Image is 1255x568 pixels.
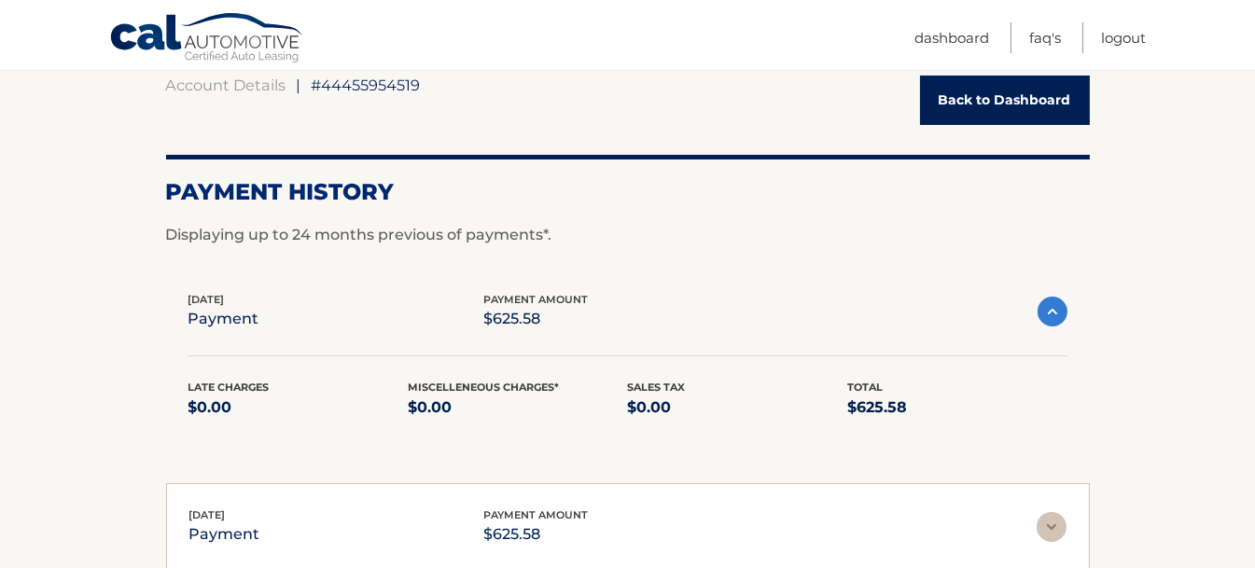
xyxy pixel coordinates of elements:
a: Cal Automotive [109,12,305,66]
p: $625.58 [484,521,589,547]
p: $625.58 [483,306,588,332]
span: #44455954519 [312,76,421,94]
img: accordion-rest.svg [1037,512,1067,542]
span: | [297,76,301,94]
span: Miscelleneous Charges* [408,381,559,394]
a: Logout [1101,22,1146,53]
p: payment [189,521,260,547]
span: payment amount [483,293,588,306]
span: [DATE] [188,293,225,306]
p: $0.00 [188,395,409,421]
p: $0.00 [408,395,628,421]
p: $0.00 [628,395,848,421]
span: [DATE] [189,508,226,521]
span: Total [847,381,883,394]
span: Late Charges [188,381,270,394]
p: $625.58 [847,395,1067,421]
span: payment amount [484,508,589,521]
a: Back to Dashboard [920,76,1090,125]
h2: Payment History [166,178,1090,206]
img: accordion-active.svg [1038,297,1067,326]
span: Sales Tax [628,381,686,394]
p: Displaying up to 24 months previous of payments*. [166,224,1090,246]
a: Account Details [166,76,286,94]
a: Dashboard [914,22,989,53]
p: payment [188,306,259,332]
a: FAQ's [1029,22,1061,53]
